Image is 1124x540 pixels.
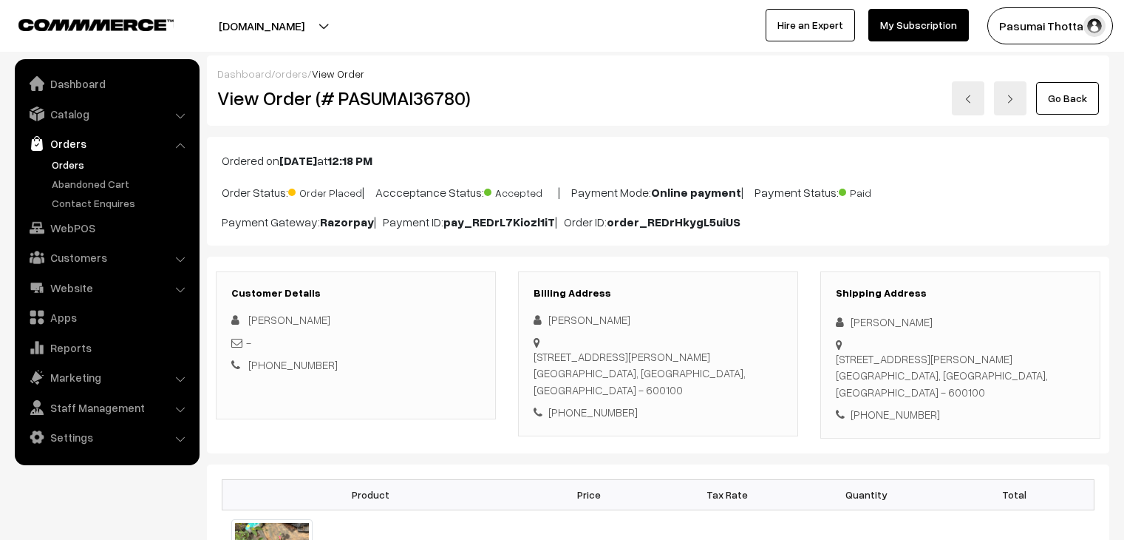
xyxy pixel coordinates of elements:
b: Online payment [651,185,741,200]
span: Paid [839,181,913,200]
a: Marketing [18,364,194,391]
p: Ordered on at [222,152,1094,169]
div: [PHONE_NUMBER] [534,404,783,421]
h3: Customer Details [231,287,480,300]
button: [DOMAIN_NAME] [167,7,356,44]
a: Orders [18,130,194,157]
th: Price [520,479,658,510]
a: Settings [18,424,194,450]
img: COMMMERCE [18,19,174,30]
a: Staff Management [18,394,194,421]
span: View Order [312,67,364,80]
button: Pasumai Thotta… [987,7,1113,44]
img: left-arrow.png [964,95,973,104]
th: Quantity [797,479,936,510]
b: order_REDrHkygL5uiUS [607,215,740,229]
th: Total [936,479,1094,510]
div: [STREET_ADDRESS][PERSON_NAME] [GEOGRAPHIC_DATA], [GEOGRAPHIC_DATA], [GEOGRAPHIC_DATA] - 600100 [534,348,783,399]
h3: Shipping Address [836,287,1085,300]
div: [STREET_ADDRESS][PERSON_NAME] [GEOGRAPHIC_DATA], [GEOGRAPHIC_DATA], [GEOGRAPHIC_DATA] - 600100 [836,351,1085,401]
a: Contact Enquires [48,195,194,211]
b: 12:18 PM [327,153,372,168]
a: Dashboard [18,70,194,97]
th: Product [222,479,520,510]
b: Razorpay [320,215,374,229]
span: Accepted [484,181,558,200]
a: WebPOS [18,215,194,241]
h3: Billing Address [534,287,783,300]
a: Orders [48,157,194,172]
div: [PHONE_NUMBER] [836,406,1085,423]
a: Reports [18,334,194,361]
a: Website [18,274,194,301]
a: orders [275,67,307,80]
a: COMMMERCE [18,15,148,33]
a: Go Back [1036,82,1099,115]
b: [DATE] [279,153,317,168]
div: [PERSON_NAME] [534,311,783,328]
p: Order Status: | Accceptance Status: | Payment Mode: | Payment Status: [222,181,1094,201]
a: Abandoned Cart [48,176,194,192]
a: Customers [18,244,194,271]
h2: View Order (# PASUMAI36780) [217,87,497,109]
p: Payment Gateway: | Payment ID: | Order ID: [222,213,1094,231]
a: [PHONE_NUMBER] [248,358,338,371]
span: Order Placed [288,181,362,200]
span: [PERSON_NAME] [248,313,330,326]
div: [PERSON_NAME] [836,314,1085,331]
b: pay_REDrL7Kiozl1iT [443,215,555,229]
div: - [231,334,480,351]
a: Hire an Expert [766,9,855,41]
a: Catalog [18,101,194,127]
a: My Subscription [868,9,969,41]
div: / / [217,66,1099,81]
img: right-arrow.png [1006,95,1015,104]
th: Tax Rate [658,479,797,510]
img: user [1083,15,1106,37]
a: Dashboard [217,67,271,80]
a: Apps [18,304,194,331]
